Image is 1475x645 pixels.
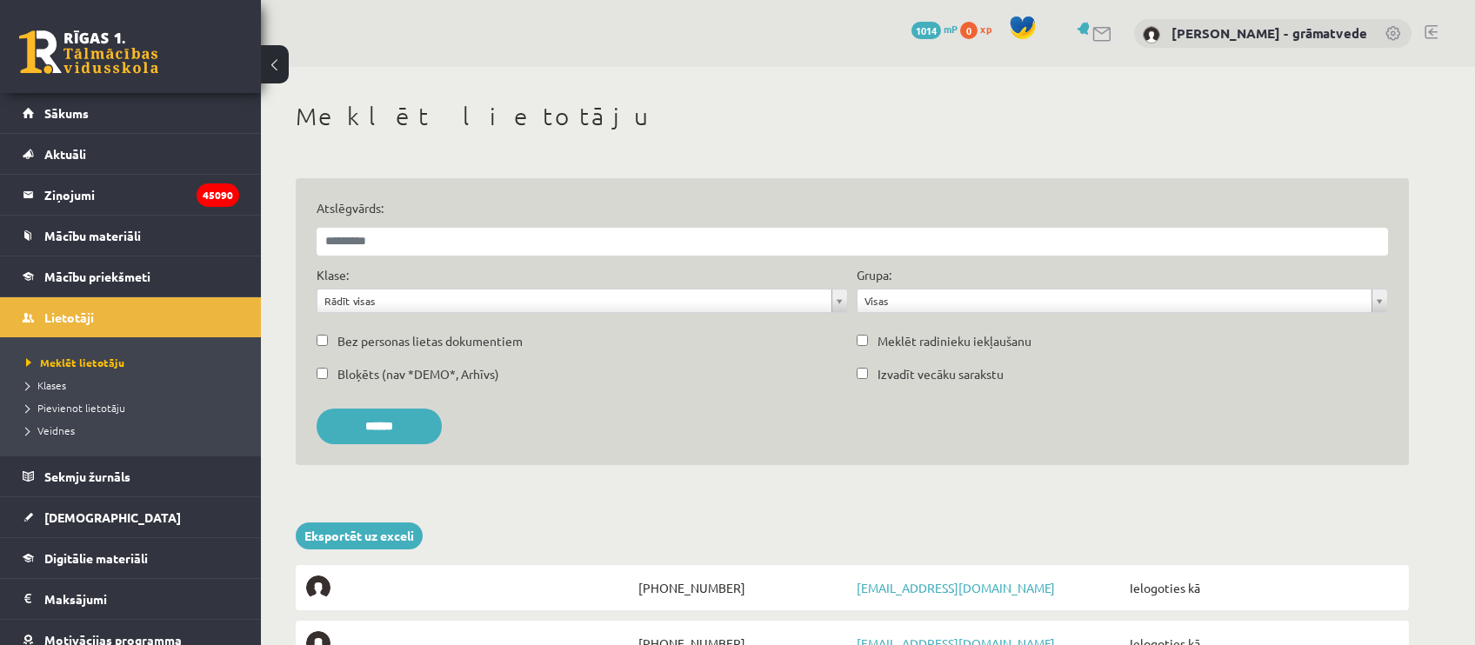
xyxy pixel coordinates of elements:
span: Digitālie materiāli [44,550,148,566]
span: Rādīt visas [324,289,824,312]
a: Klases [26,377,244,393]
span: Sākums [44,105,89,121]
a: Lietotāji [23,297,239,337]
span: Lietotāji [44,309,94,325]
a: Eksportēt uz exceli [296,522,423,549]
a: [DEMOGRAPHIC_DATA] [23,497,239,537]
a: Digitālie materiāli [23,538,239,578]
span: Meklēt lietotāju [26,356,124,369]
a: [PERSON_NAME] - grāmatvede [1171,24,1367,42]
span: 0 [960,22,978,39]
a: Pievienot lietotāju [26,400,244,416]
span: Mācību materiāli [44,228,141,243]
span: Sekmju žurnāls [44,469,130,484]
span: Mācību priekšmeti [44,269,150,284]
a: 1014 mP [911,22,958,36]
span: Pievienot lietotāju [26,401,125,415]
span: Klases [26,378,66,392]
a: Visas [858,289,1387,312]
legend: Maksājumi [44,579,239,619]
a: Sākums [23,93,239,133]
a: Meklēt lietotāju [26,355,244,370]
a: Rādīt visas [317,289,847,312]
span: [PHONE_NUMBER] [634,575,852,600]
a: Sekmju žurnāls [23,456,239,496]
a: Mācību materiāli [23,216,239,256]
label: Bloķēts (nav *DEMO*, Arhīvs) [337,365,499,383]
a: [EMAIL_ADDRESS][DOMAIN_NAME] [857,580,1055,595]
a: Ziņojumi45090 [23,175,239,215]
span: Aktuāli [44,146,86,162]
a: Maksājumi [23,579,239,619]
label: Atslēgvārds: [317,199,1388,217]
a: 0 xp [960,22,1000,36]
legend: Ziņojumi [44,175,239,215]
span: mP [944,22,958,36]
img: Antra Sondore - grāmatvede [1143,26,1160,43]
label: Klase: [317,266,349,284]
a: Mācību priekšmeti [23,256,239,296]
a: Veidnes [26,422,244,438]
i: 45090 [197,183,239,207]
span: Visas [864,289,1365,312]
span: 1014 [911,22,941,39]
h1: Meklēt lietotāju [296,102,1409,131]
label: Izvadīt vecāku sarakstu [878,365,1004,383]
label: Grupa: [857,266,891,284]
span: xp [980,22,991,36]
a: Rīgas 1. Tālmācības vidusskola [19,30,158,74]
label: Bez personas lietas dokumentiem [337,332,523,350]
span: Veidnes [26,423,75,437]
span: [DEMOGRAPHIC_DATA] [44,509,181,525]
span: Ielogoties kā [1125,575,1398,600]
a: Aktuāli [23,134,239,174]
label: Meklēt radinieku iekļaušanu [878,332,1031,350]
